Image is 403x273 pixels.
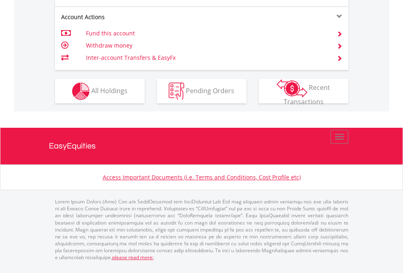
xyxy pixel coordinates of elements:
[55,79,145,103] button: All Holdings
[49,128,355,164] a: EasyEquities
[103,173,301,181] a: Access Important Documents (i.e. Terms and Conditions, Cost Profile etc)
[259,79,348,103] button: Recent Transactions
[86,27,327,39] td: Fund this account
[86,52,327,64] td: Inter-account Transfers & EasyFx
[157,79,247,103] button: Pending Orders
[91,86,128,95] span: All Holdings
[112,254,154,261] a: please read more:
[86,39,327,52] td: Withdraw money
[72,83,90,100] img: holdings-wht.png
[277,79,307,97] img: transactions-zar-wht.png
[169,83,184,100] img: pending_instructions-wht.png
[186,86,234,95] span: Pending Orders
[55,198,348,261] p: Lorem Ipsum Dolors (Ame) Con a/e SeddOeiusmod tem InciDiduntut Lab Etd mag aliquaen admin veniamq...
[55,13,202,21] div: Account Actions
